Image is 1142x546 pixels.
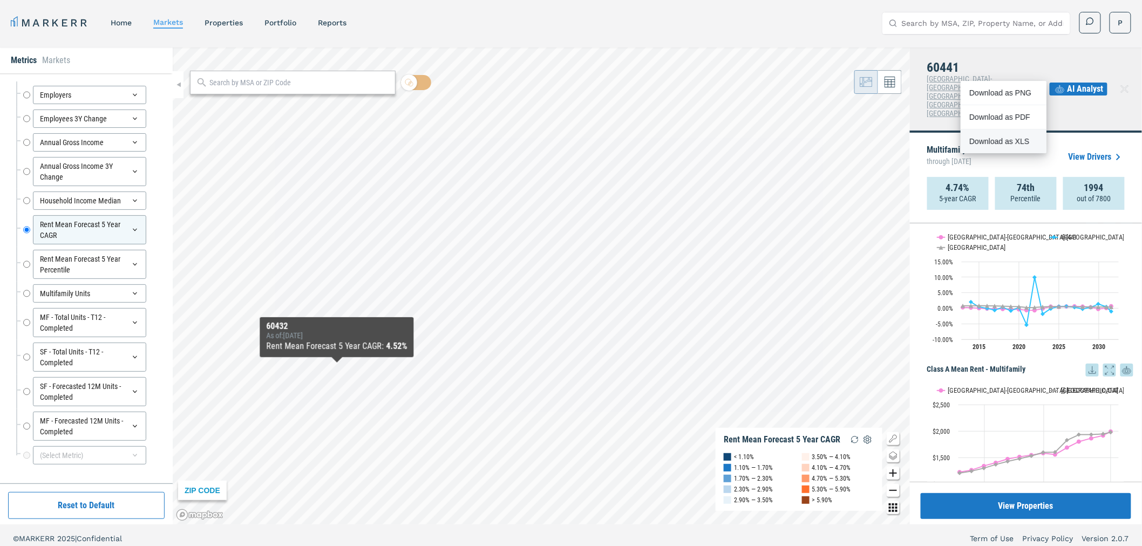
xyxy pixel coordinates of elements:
div: 4.70% — 5.30% [812,473,851,484]
path: Wednesday, 14 Dec, 18:00, 0.43. USA. [1041,305,1045,309]
div: 3.50% — 4.10% [812,452,851,462]
div: Rent Mean Forecast 5 Year Percentile [33,250,146,279]
div: > 5.90% [812,495,833,506]
a: Mapbox logo [176,509,223,521]
div: Rent Mean Forecast 5 Year CAGR [724,434,840,445]
text: -10.00% [933,336,954,344]
a: properties [205,18,243,27]
p: 5-year CAGR [940,193,976,204]
button: P [1110,12,1131,33]
path: Wednesday, 14 Dec, 18:00, 1,934.57. USA. [1077,433,1082,437]
div: Download as XLS [961,129,1046,153]
text: $1,500 [933,454,950,462]
a: Privacy Policy [1023,533,1073,544]
path: Thursday, 14 Dec, 18:00, 0.41. USA. [1089,305,1093,309]
button: Other options map button [887,501,900,514]
path: Tuesday, 14 Dec, 18:00, 0.25. USA. [1033,305,1037,310]
path: Saturday, 14 Dec, 18:00, 1,600.39. USA. [1042,451,1046,455]
span: AI Analyst [1068,83,1104,95]
div: 1.10% — 1.70% [734,462,773,473]
svg: Interactive chart [927,223,1124,358]
div: Annual Gross Income 3Y Change [33,157,146,186]
div: 2.30% — 2.90% [734,484,773,495]
div: Map Tooltip Content [267,322,407,353]
canvas: Map [173,47,910,524]
p: out of 7800 [1077,193,1111,204]
text: [GEOGRAPHIC_DATA] [948,243,1006,251]
path: Wednesday, 14 Dec, 18:00, 0.75. USA. [993,304,997,308]
div: Download as PDF [961,105,1046,129]
button: Zoom out map button [887,484,900,497]
div: Download as PDF [969,112,1031,122]
path: Saturday, 14 Dec, 18:00, 1,249.1. USA. [970,469,974,473]
path: Saturday, 14 Dec, 18:00, 0.51. USA. [1017,304,1022,309]
strong: 1994 [1084,182,1104,193]
div: SF - Total Units - T12 - Completed [33,343,146,372]
div: Class A Mean Rent - Multifamily. Highcharts interactive chart. [927,377,1133,511]
path: Friday, 14 Dec, 18:00, 0.77. USA. [961,304,966,308]
path: Saturday, 14 Dec, 18:00, 0.52. USA. [1057,304,1062,309]
div: 1.70% — 2.30% [734,473,773,484]
path: Wednesday, 14 Dec, 18:00, 1,803.82. Chicago-Naperville-Elgin, IL-IN-WI. [1077,439,1082,443]
text: $2,500 [933,401,950,409]
div: Download as PNG [961,81,1046,105]
path: Monday, 14 Dec, 18:00, 1,606.44. USA. [1053,450,1058,454]
a: Version 2.0.7 [1082,533,1129,544]
a: Term of Use [970,533,1014,544]
text: 0.00% [938,305,954,312]
a: home [111,18,132,27]
div: 5.30% — 5.90% [812,484,851,495]
path: Wednesday, 14 Dec, 18:00, -1.88. 60441. [1041,312,1045,316]
div: (Select Metric) [33,446,146,465]
path: Thursday, 14 Dec, 18:00, 1,935.43. USA. [1090,432,1094,436]
path: Monday, 14 Jul, 19:00, 0.37. USA. [1110,305,1114,309]
path: Tuesday, 14 Dec, 18:00, 9.94. 60441. [1033,275,1037,279]
path: Sunday, 14 Dec, 18:00, 1,302.63. USA. [982,466,987,470]
div: < 1.10% [734,452,754,462]
path: Saturday, 14 Dec, 18:00, 0.38. USA. [1105,305,1109,309]
path: Friday, 14 Dec, 18:00, 1,534.55. USA. [1030,454,1034,458]
li: Markets [42,54,70,67]
text: 2015 [973,343,986,351]
span: P [1118,17,1123,28]
button: AI Analyst [1050,83,1107,95]
path: Thursday, 14 Dec, 18:00, 1,480.99. USA. [1018,456,1022,461]
a: View Properties [921,493,1131,519]
input: Search by MSA, ZIP, Property Name, or Address [902,12,1064,34]
span: © [13,534,19,543]
div: As of : [DATE] [267,331,407,340]
input: Search by MSA or ZIP Code [209,77,390,88]
path: Friday, 14 Dec, 18:00, -0.84. 60441. [1009,309,1014,313]
path: Wednesday, 14 Dec, 18:00, 1,430.58. USA. [1006,459,1010,463]
a: MARKERR [11,15,89,30]
path: Saturday, 14 Dec, 18:00, 0.76. USA. [969,304,974,308]
div: SF - Forecasted 12M Units - Completed [33,377,146,406]
path: Friday, 14 Dec, 18:00, 0.4. USA. [1097,305,1101,309]
button: Show 60441 [1050,233,1078,242]
p: Multifamily Forecast [927,146,999,168]
path: Thursday, 14 Dec, 18:00, 0.65. USA. [1001,304,1005,308]
path: Thursday, 14 Dec, 18:00, 0.52. USA. [1049,304,1053,309]
path: Monday, 14 Dec, 18:00, 0.78. USA. [985,304,990,308]
svg: Interactive chart [927,377,1124,511]
path: Sunday, 14 Dec, 18:00, 0.8. USA. [977,304,982,308]
strong: 4.74% [946,182,970,193]
a: Portfolio [264,18,296,27]
div: Rent Mean Forecast 5 Year CAGR [33,215,146,244]
strong: 74th [1017,182,1035,193]
button: Change style map button [887,449,900,462]
div: Employees 3Y Change [33,110,146,128]
path: Saturday, 14 Dec, 18:00, 1,947.11. USA. [1102,432,1106,436]
div: Employers [33,86,146,104]
path: Tuesday, 14 Dec, 18:00, 0.43. USA. [1081,305,1085,309]
p: Percentile [1011,193,1041,204]
img: Settings [861,433,874,446]
button: Show USA [937,243,960,252]
path: Friday, 14 Dec, 18:00, 0.55. USA. [1009,304,1014,309]
path: Friday, 14 Dec, 18:00, 1,211.68. USA. [958,471,962,475]
button: Show Chicago-Naperville-Elgin, IL-IN-WI [937,386,1039,395]
text: 2020 [1013,343,1026,351]
text: 10.00% [935,274,954,282]
path: Monday, 14 Dec, 18:00, 1,371.16. USA. [994,462,998,467]
button: Zoom in map button [887,467,900,480]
